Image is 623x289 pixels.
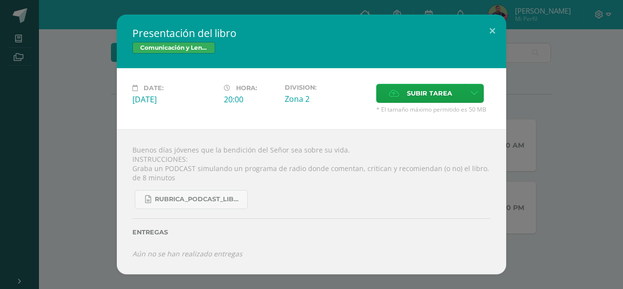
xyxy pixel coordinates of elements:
[144,84,164,92] span: Date:
[224,94,277,105] div: 20:00
[117,129,506,274] div: Buenos días jóvenes que la bendición del Señor sea sobre su vida. INSTRUCCIONES: Graba un PODCAST...
[236,84,257,92] span: Hora:
[132,229,491,236] label: Entregas
[376,105,491,114] span: * El tamaño máximo permitido es 50 MB
[407,84,452,102] span: Subir tarea
[135,190,248,209] a: Rubrica_Podcast_Libro.docx
[285,84,368,91] label: Division:
[285,94,368,104] div: Zona 2
[132,94,216,105] div: [DATE]
[155,195,242,203] span: Rubrica_Podcast_Libro.docx
[132,42,215,54] span: Comunicación y Lenguage Bas II
[132,249,242,258] i: Aún no se han realizado entregas
[478,15,506,48] button: Close (Esc)
[132,26,491,40] h2: Presentación del libro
